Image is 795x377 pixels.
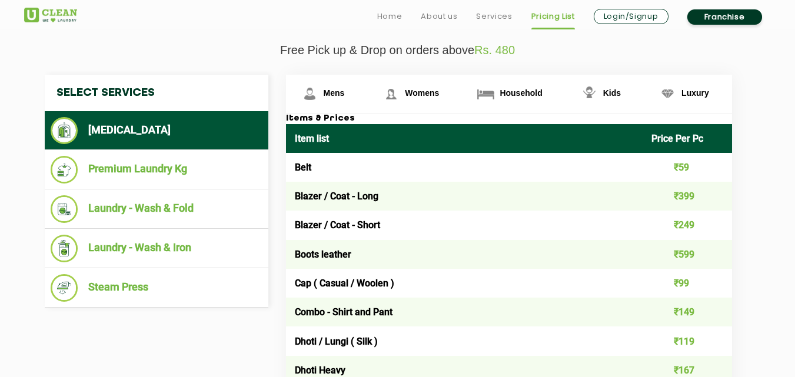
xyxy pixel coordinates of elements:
img: Dry Cleaning [51,117,78,144]
img: Laundry - Wash & Iron [51,235,78,262]
th: Price Per Pc [643,124,732,153]
a: Login/Signup [594,9,668,24]
img: Womens [381,84,401,104]
a: Pricing List [531,9,575,24]
span: Household [500,88,542,98]
td: Dhoti / Lungi ( Silk ) [286,326,643,355]
td: ₹249 [643,211,732,239]
span: Mens [324,88,345,98]
li: Steam Press [51,274,262,302]
td: ₹119 [643,326,732,355]
td: ₹99 [643,269,732,298]
td: Blazer / Coat - Short [286,211,643,239]
img: Household [475,84,496,104]
img: Mens [300,84,320,104]
img: Steam Press [51,274,78,302]
span: Womens [405,88,439,98]
img: Premium Laundry Kg [51,156,78,184]
img: Laundry - Wash & Fold [51,195,78,223]
a: Franchise [687,9,762,25]
a: Services [476,9,512,24]
h3: Items & Prices [286,114,732,124]
td: Belt [286,153,643,182]
span: Rs. 480 [474,44,515,56]
img: UClean Laundry and Dry Cleaning [24,8,77,22]
a: Home [377,9,403,24]
td: Combo - Shirt and Pant [286,298,643,326]
li: Laundry - Wash & Iron [51,235,262,262]
th: Item list [286,124,643,153]
img: Kids [579,84,600,104]
td: ₹599 [643,240,732,269]
li: [MEDICAL_DATA] [51,117,262,144]
li: Laundry - Wash & Fold [51,195,262,223]
a: About us [421,9,457,24]
td: ₹149 [643,298,732,326]
td: Cap ( Casual / Woolen ) [286,269,643,298]
td: ₹59 [643,153,732,182]
img: Luxury [657,84,678,104]
td: Blazer / Coat - Long [286,182,643,211]
li: Premium Laundry Kg [51,156,262,184]
td: ₹399 [643,182,732,211]
p: Free Pick up & Drop on orders above [24,44,771,57]
h4: Select Services [45,75,268,111]
span: Luxury [681,88,709,98]
td: Boots leather [286,240,643,269]
span: Kids [603,88,621,98]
